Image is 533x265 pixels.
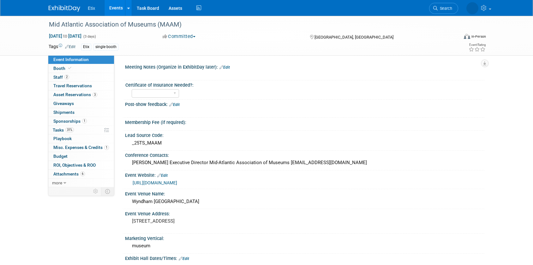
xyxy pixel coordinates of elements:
a: Attachments6 [48,170,114,178]
span: Attachments [53,171,85,176]
span: Tasks [53,127,74,132]
div: single booth [93,44,118,50]
span: Event Information [53,57,89,62]
button: Committed [160,33,198,40]
a: Staff2 [48,73,114,82]
span: (3 days) [83,34,96,39]
div: Lead Source Code: [125,131,484,139]
a: Event Information [48,55,114,64]
a: Budget [48,152,114,161]
span: Misc. Expenses & Credits [53,145,109,150]
a: Edit [219,65,230,70]
div: [PERSON_NAME] Executive Director Mid-Atlantic Association of Museums [EMAIL_ADDRESS][DOMAIN_NAME] [130,158,480,168]
a: Giveaways [48,99,114,108]
a: Booth [48,64,114,73]
td: Personalize Event Tab Strip [90,187,101,195]
div: Meeting Notes (Organize in ExhibitDay later): [125,62,484,71]
pre: [STREET_ADDRESS] [132,218,268,224]
div: Membership Fee (if required): [125,118,484,126]
i: Booth reservation complete [68,66,71,70]
span: Sponsorships [53,119,87,124]
div: Mid Atlantic Association of Museums (MAAM) [47,19,449,30]
a: Asset Reservations3 [48,90,114,99]
img: Format-Inperson.png [464,34,470,39]
div: museum [130,241,480,251]
span: [GEOGRAPHIC_DATA], [GEOGRAPHIC_DATA] [314,35,393,40]
div: Event Website: [125,170,484,179]
span: 31% [65,127,74,132]
span: 3 [93,92,97,97]
span: ROI, Objectives & ROO [53,163,96,168]
a: Misc. Expenses & Credits1 [48,143,114,152]
a: Search [429,3,458,14]
a: Edit [65,45,75,49]
span: Budget [53,154,68,159]
div: _25TS_MAAM [130,138,480,148]
a: Edit [157,173,168,178]
span: Staff [53,75,69,80]
a: Sponsorships1 [48,117,114,126]
span: 1 [104,145,109,150]
div: Post-show feedback: [125,100,484,108]
a: Shipments [48,108,114,117]
span: to [62,34,68,39]
div: Marketing Vertical: [125,234,484,242]
span: Giveaways [53,101,74,106]
div: Event Venue Address: [125,209,484,217]
div: Wyndham [GEOGRAPHIC_DATA] [130,197,480,206]
span: 6 [80,171,85,176]
span: 2 [64,75,69,79]
a: Travel Reservations [48,82,114,90]
img: Wendy Beasley [466,2,478,14]
a: Edit [169,102,180,107]
span: Travel Reservations [53,83,92,88]
td: Toggle Event Tabs [101,187,114,195]
div: Exhibit Hall Dates/Times: [125,254,484,262]
span: Etix [88,6,95,11]
span: Asset Reservations [53,92,97,97]
span: 1 [82,119,87,123]
a: Playbook [48,134,114,143]
a: more [48,179,114,187]
div: Event Rating [469,43,486,46]
a: Tasks31% [48,126,114,134]
td: Tags [49,43,75,51]
span: Shipments [53,110,75,115]
a: [URL][DOMAIN_NAME] [133,180,177,185]
span: more [52,180,62,185]
div: Certificate of Insurance Needed?: [125,80,482,88]
span: Search [438,6,452,11]
img: ExhibitDay [49,5,80,12]
a: ROI, Objectives & ROO [48,161,114,169]
div: Event Format [421,33,486,42]
span: Playbook [53,136,72,141]
span: [DATE] [DATE] [49,33,82,39]
span: Booth [53,66,73,71]
div: Etix [81,44,91,50]
div: In-Person [471,34,486,39]
div: Conference Contacts: [125,151,484,158]
div: Event Venue Name: [125,189,484,197]
a: Edit [179,256,189,261]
